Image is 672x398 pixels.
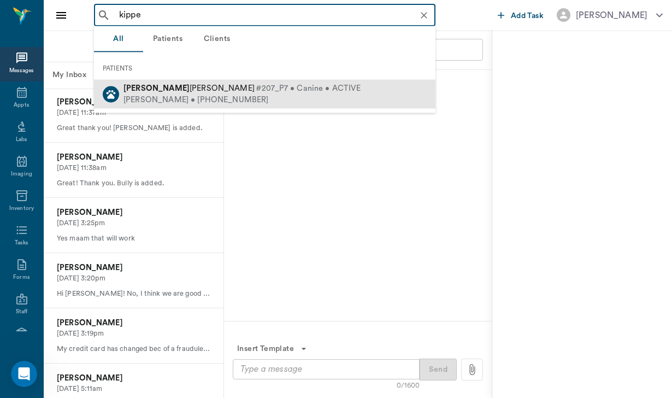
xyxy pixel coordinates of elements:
[16,308,27,316] div: Staff
[9,19,179,96] div: Hi [PERSON_NAME], thanks for reaching out. Can you let me know which patient this for so I can ta...
[9,67,34,75] div: Messages
[57,384,210,394] p: [DATE] 5:11am
[57,233,210,244] p: Yes maam that will work
[17,286,26,295] button: Upload attachment
[143,26,192,52] button: Patients
[493,5,548,25] button: Add Task
[50,4,72,26] button: Close drawer
[10,324,101,331] span: Can't load new messages
[167,324,209,331] button: Reconnect
[576,9,647,22] div: [PERSON_NAME]
[13,273,30,282] div: Forms
[57,123,210,133] p: Great thank you! [PERSON_NAME] is added.
[233,339,311,359] button: Insert Template
[171,4,192,25] button: Home
[548,5,671,25] button: [PERSON_NAME]
[44,62,223,89] div: Message tabs
[256,83,361,95] span: #207_P7 • Canine • ACTIVE
[14,101,29,109] div: Appts
[17,144,170,165] div: Thank you, I see there are 4 forms, is she unable to submit any of them?
[57,207,210,219] p: [PERSON_NAME]
[9,204,34,213] div: Inventory
[123,84,255,92] span: [PERSON_NAME]
[57,317,210,329] p: [PERSON_NAME]
[123,94,361,106] div: [PERSON_NAME] • [PHONE_NUMBER]
[192,26,241,52] button: Clients
[57,96,210,108] p: [PERSON_NAME]
[115,8,432,23] input: Search
[11,361,37,387] iframe: Intercom live chat
[57,151,210,163] p: [PERSON_NAME]
[57,218,210,229] p: [DATE] 3:25pm
[9,197,210,243] div: Helen says…
[57,262,210,274] p: [PERSON_NAME]
[9,137,210,197] div: Lizbeth says…
[9,137,179,188] div: Thank you, I see there are 4 forms, is she unable to submit any of them?Does she receive an error?
[9,105,210,138] div: Helen says…
[121,112,201,122] div: it is [PERSON_NAME]
[44,62,95,89] button: My Inbox
[11,170,32,178] div: Imaging
[113,105,210,129] div: it is [PERSON_NAME]
[397,381,420,391] div: 0/1600
[9,19,210,105] div: Lizbeth says…
[57,329,210,339] p: [DATE] 3:19pm
[57,178,210,189] p: Great! Thank you. Bully is added.
[52,286,61,295] button: Gif picker
[9,263,209,282] textarea: Message…
[17,25,170,90] div: Hi [PERSON_NAME], thanks for reaching out. Can you let me know which patient this for so I can ta...
[69,286,78,295] button: Start recording
[15,239,28,247] div: Tasks
[192,4,211,24] div: Close
[94,26,143,52] button: All
[17,171,170,182] div: Does she receive an error?
[53,14,131,25] p: Active in the last 15m
[57,289,210,299] p: Hi [PERSON_NAME]! No, I think we are good to go those time. Please pass along my thanks to [PERSO...
[416,8,432,23] button: Clear
[9,243,210,276] div: Helen says…
[31,6,49,24] img: Profile image for Lizbeth
[57,163,210,173] p: [DATE] 11:38am
[53,5,124,14] h1: [PERSON_NAME]
[57,344,210,354] p: My credit card has changed bec of a fraudulent charge. I'll give you the new number over the phon...
[187,282,205,299] button: Send a message…
[94,57,435,80] div: PATIENTS
[39,197,210,242] div: she was trying to fill them out thru the text forms. She filled them out but it would not let her...
[57,372,210,384] p: [PERSON_NAME]
[16,136,27,144] div: Labs
[56,243,210,267] div: She can not submit by email either.
[57,273,210,284] p: [DATE] 3:20pm
[123,84,190,92] b: [PERSON_NAME]
[57,108,210,118] p: [DATE] 11:37am
[7,4,28,25] button: go back
[48,203,201,236] div: she was trying to fill them out thru the text forms. She filled them out but it would not let her...
[34,286,43,295] button: Emoji picker
[65,250,201,261] div: She can not submit by email either.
